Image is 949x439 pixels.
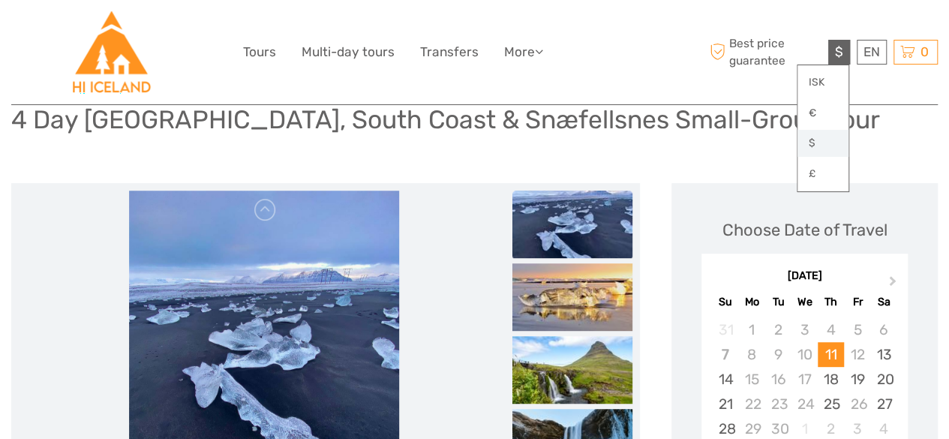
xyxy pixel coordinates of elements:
[21,26,170,38] p: We're away right now. Please check back later!
[818,367,844,392] div: Choose Thursday, September 18th, 2025
[739,317,765,342] div: Not available Monday, September 1st, 2025
[739,367,765,392] div: Not available Monday, September 15th, 2025
[791,342,818,367] div: Not available Wednesday, September 10th, 2025
[512,336,632,404] img: e8922569621b4186aeb180b1a5749493_slider_thumbnail.jpeg
[765,367,791,392] div: Not available Tuesday, September 16th, 2025
[712,317,738,342] div: Not available Sunday, August 31st, 2025
[870,292,896,312] div: Sa
[765,292,791,312] div: Tu
[857,40,887,65] div: EN
[870,342,896,367] div: Choose Saturday, September 13th, 2025
[71,11,152,93] img: Hostelling International
[712,292,738,312] div: Su
[870,317,896,342] div: Not available Saturday, September 6th, 2025
[504,41,543,63] a: More
[870,392,896,416] div: Choose Saturday, September 27th, 2025
[844,367,870,392] div: Choose Friday, September 19th, 2025
[11,104,880,135] h1: 4 Day [GEOGRAPHIC_DATA], South Coast & Snæfellsnes Small-Group Tour
[797,69,848,96] a: ISK
[818,342,844,367] div: Choose Thursday, September 11th, 2025
[835,44,843,59] span: $
[173,23,191,41] button: Open LiveChat chat widget
[818,392,844,416] div: Choose Thursday, September 25th, 2025
[739,342,765,367] div: Not available Monday, September 8th, 2025
[765,392,791,416] div: Not available Tuesday, September 23rd, 2025
[797,100,848,127] a: €
[882,272,906,296] button: Next Month
[844,292,870,312] div: Fr
[818,317,844,342] div: Not available Thursday, September 4th, 2025
[512,191,632,258] img: 50388ce9e9e64fa18b7c0b6c328969ea_slider_thumbnail.jpeg
[512,263,632,331] img: 8c3ffa0827a6499aab3d4b87c8cc1f62_slider_thumbnail.jpeg
[420,41,479,63] a: Transfers
[797,161,848,188] a: £
[302,41,395,63] a: Multi-day tours
[797,130,848,157] a: $
[818,292,844,312] div: Th
[844,342,870,367] div: Not available Friday, September 12th, 2025
[765,317,791,342] div: Not available Tuesday, September 2nd, 2025
[791,367,818,392] div: Not available Wednesday, September 17th, 2025
[706,35,824,68] span: Best price guarantee
[712,342,738,367] div: Not available Sunday, September 7th, 2025
[712,392,738,416] div: Choose Sunday, September 21st, 2025
[722,218,887,242] div: Choose Date of Travel
[739,292,765,312] div: Mo
[765,342,791,367] div: Not available Tuesday, September 9th, 2025
[918,44,931,59] span: 0
[791,292,818,312] div: We
[870,367,896,392] div: Choose Saturday, September 20th, 2025
[701,269,908,284] div: [DATE]
[712,367,738,392] div: Choose Sunday, September 14th, 2025
[844,317,870,342] div: Not available Friday, September 5th, 2025
[739,392,765,416] div: Not available Monday, September 22nd, 2025
[844,392,870,416] div: Not available Friday, September 26th, 2025
[243,41,276,63] a: Tours
[791,392,818,416] div: Not available Wednesday, September 24th, 2025
[791,317,818,342] div: Not available Wednesday, September 3rd, 2025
